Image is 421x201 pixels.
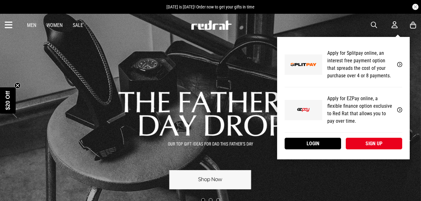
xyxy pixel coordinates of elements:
[191,20,232,30] img: Redrat logo
[5,91,11,110] span: $20 Off
[327,95,392,125] p: Apply for EZPay online, a flexible finance option exclusive to Red Rat that allows you to pay ove...
[285,87,402,133] a: Apply for EZPay online, a flexible finance option exclusive to Red Rat that allows you to pay ove...
[346,138,402,149] a: Sign up
[27,22,36,28] a: Men
[285,138,341,149] a: Login
[73,22,83,28] a: Sale
[166,4,255,9] span: [DATE] is [DATE]! Order now to get your gifts in time
[46,22,63,28] a: Women
[327,49,392,80] p: Apply for Splitpay online, an interest free payment option that spreads the cost of your purchase...
[14,82,21,89] button: Close teaser
[285,42,402,87] a: Apply for Splitpay online, an interest free payment option that spreads the cost of your purchase...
